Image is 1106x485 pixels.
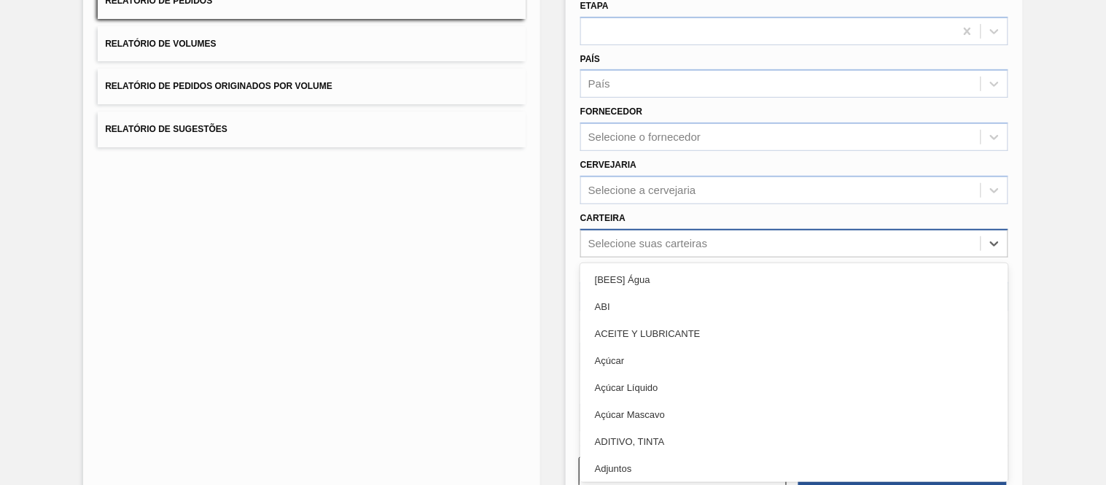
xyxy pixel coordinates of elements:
[580,374,1008,401] div: Açúcar Líquido
[580,266,1008,293] div: [BEES] Água
[580,428,1008,455] div: ADITIVO, TINTA
[588,237,707,249] div: Selecione suas carteiras
[580,54,600,64] label: País
[580,320,1008,347] div: ACEITE Y LUBRICANTE
[105,124,227,134] span: Relatório de Sugestões
[580,106,642,117] label: Fornecedor
[580,213,626,223] label: Carteira
[588,184,696,196] div: Selecione a cervejaria
[105,39,216,49] span: Relatório de Volumes
[580,160,636,170] label: Cervejaria
[98,69,526,104] button: Relatório de Pedidos Originados por Volume
[580,455,1008,482] div: Adjuntos
[580,401,1008,428] div: Açúcar Mascavo
[98,112,526,147] button: Relatório de Sugestões
[98,26,526,62] button: Relatório de Volumes
[105,81,332,91] span: Relatório de Pedidos Originados por Volume
[580,1,609,11] label: Etapa
[588,78,610,90] div: País
[580,293,1008,320] div: ABI
[580,347,1008,374] div: Açúcar
[588,131,701,144] div: Selecione o fornecedor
